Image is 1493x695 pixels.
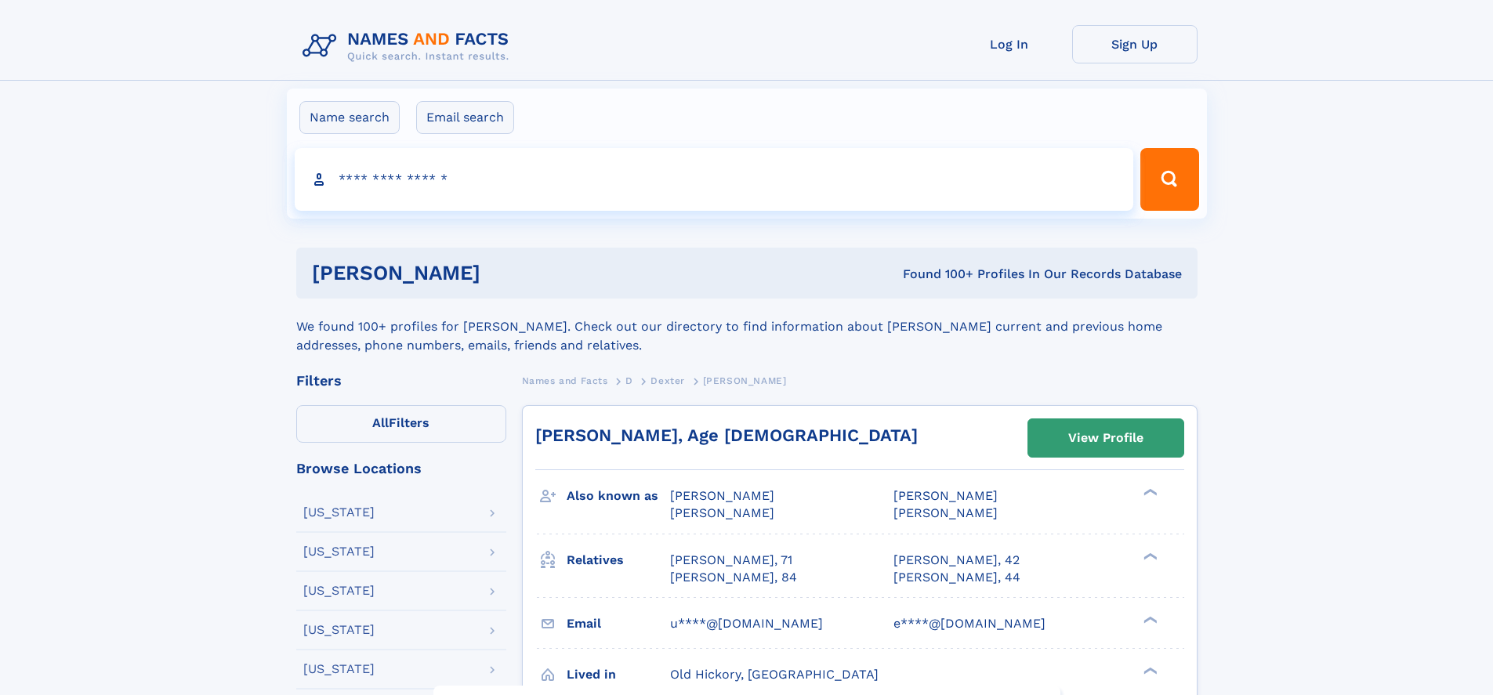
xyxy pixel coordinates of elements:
[893,569,1020,586] a: [PERSON_NAME], 44
[303,663,375,675] div: [US_STATE]
[1140,614,1158,624] div: ❯
[1068,420,1143,456] div: View Profile
[296,299,1198,355] div: We found 100+ profiles for [PERSON_NAME]. Check out our directory to find information about [PERS...
[670,667,879,682] span: Old Hickory, [GEOGRAPHIC_DATA]
[1072,25,1198,63] a: Sign Up
[372,415,389,430] span: All
[625,375,633,386] span: D
[670,488,774,503] span: [PERSON_NAME]
[567,610,670,637] h3: Email
[625,371,633,390] a: D
[893,552,1020,569] a: [PERSON_NAME], 42
[522,371,608,390] a: Names and Facts
[947,25,1072,63] a: Log In
[416,101,514,134] label: Email search
[303,624,375,636] div: [US_STATE]
[1140,148,1198,211] button: Search Button
[1140,551,1158,561] div: ❯
[1028,419,1183,457] a: View Profile
[893,505,998,520] span: [PERSON_NAME]
[303,545,375,558] div: [US_STATE]
[303,506,375,519] div: [US_STATE]
[312,263,692,283] h1: [PERSON_NAME]
[1140,487,1158,498] div: ❯
[535,425,918,445] a: [PERSON_NAME], Age [DEMOGRAPHIC_DATA]
[295,148,1134,211] input: search input
[650,371,685,390] a: Dexter
[691,266,1182,283] div: Found 100+ Profiles In Our Records Database
[670,505,774,520] span: [PERSON_NAME]
[703,375,787,386] span: [PERSON_NAME]
[893,488,998,503] span: [PERSON_NAME]
[1140,665,1158,675] div: ❯
[299,101,400,134] label: Name search
[567,547,670,574] h3: Relatives
[670,552,792,569] a: [PERSON_NAME], 71
[567,661,670,688] h3: Lived in
[296,374,506,388] div: Filters
[650,375,685,386] span: Dexter
[303,585,375,597] div: [US_STATE]
[567,483,670,509] h3: Also known as
[296,405,506,443] label: Filters
[296,462,506,476] div: Browse Locations
[296,25,522,67] img: Logo Names and Facts
[670,569,797,586] a: [PERSON_NAME], 84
